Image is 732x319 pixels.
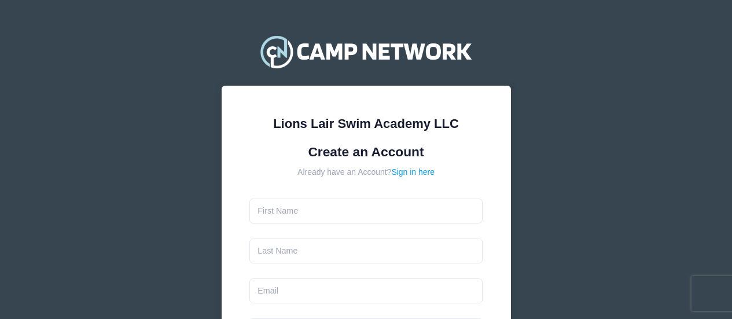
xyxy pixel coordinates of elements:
[391,167,435,177] a: Sign in here
[249,239,483,263] input: Last Name
[255,28,476,75] img: Camp Network
[249,114,483,133] div: Lions Lair Swim Academy LLC
[249,166,483,178] div: Already have an Account?
[249,144,483,160] h1: Create an Account
[249,199,483,223] input: First Name
[249,278,483,303] input: Email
